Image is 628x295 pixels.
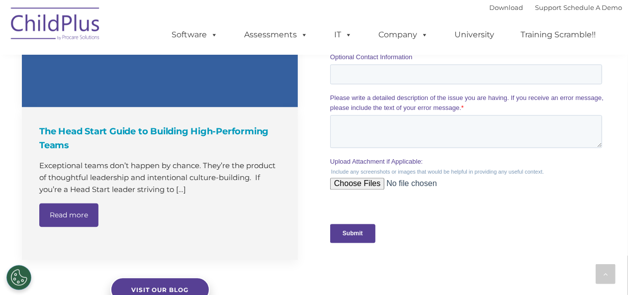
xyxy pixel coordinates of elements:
[138,66,169,73] span: Last name
[162,25,228,45] a: Software
[490,3,623,11] font: |
[6,0,105,50] img: ChildPlus by Procare Solutions
[325,25,362,45] a: IT
[235,25,318,45] a: Assessments
[131,287,188,294] span: Visit our blog
[39,160,283,196] p: Exceptional teams don’t happen by chance. They’re the product of thoughtful leadership and intent...
[465,188,628,295] iframe: Chat Widget
[39,203,98,227] a: Read more
[536,3,562,11] a: Support
[445,25,505,45] a: University
[490,3,524,11] a: Download
[6,265,31,290] button: Cookies Settings
[564,3,623,11] a: Schedule A Demo
[511,25,606,45] a: Training Scramble!!
[138,106,180,114] span: Phone number
[39,125,283,153] h4: The Head Start Guide to Building High-Performing Teams
[369,25,439,45] a: Company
